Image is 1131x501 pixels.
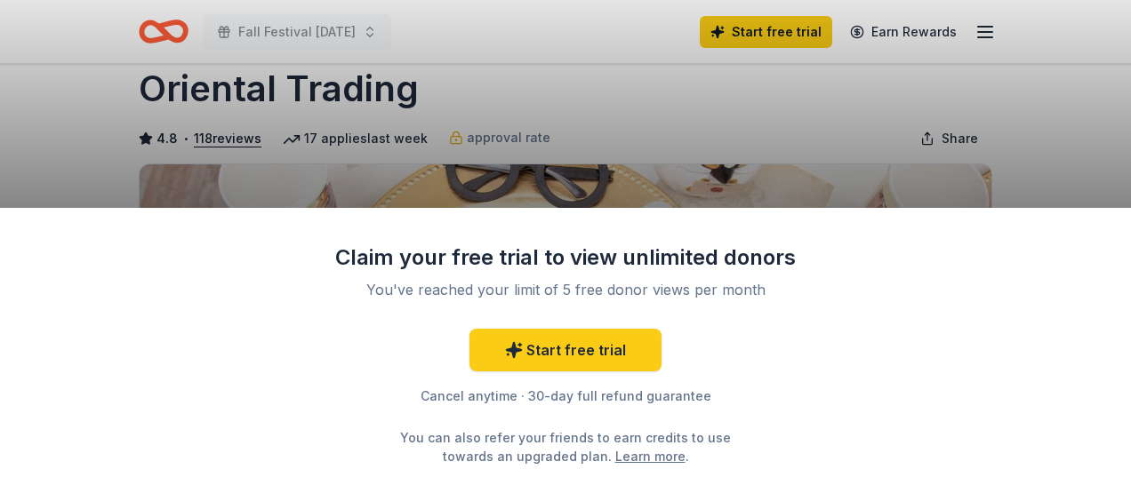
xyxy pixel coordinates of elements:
[384,428,747,465] div: You can also refer your friends to earn credits to use towards an upgraded plan. .
[615,447,686,465] a: Learn more
[356,279,775,300] div: You've reached your limit of 5 free donor views per month
[334,243,797,272] div: Claim your free trial to view unlimited donors
[469,329,662,371] a: Start free trial
[334,386,797,407] div: Cancel anytime · 30-day full refund guarantee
